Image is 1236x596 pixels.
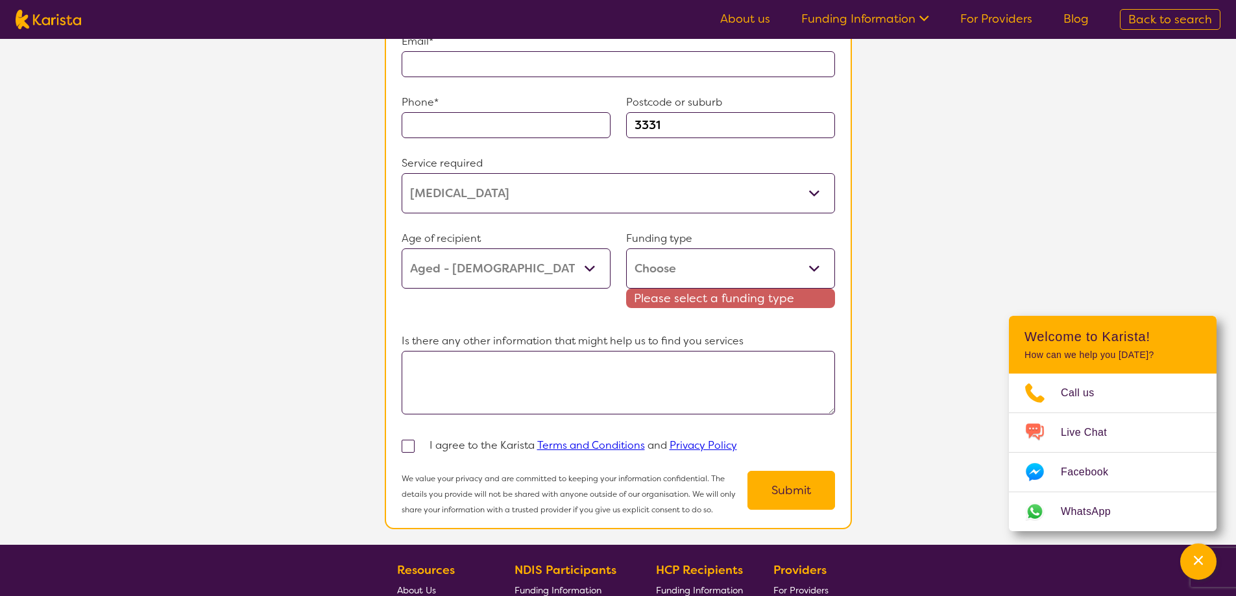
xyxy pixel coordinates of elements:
[16,10,81,29] img: Karista logo
[626,289,835,308] span: Please select a funding type
[1024,350,1201,361] p: How can we help you [DATE]?
[402,471,747,518] p: We value your privacy and are committed to keeping your information confidential. The details you...
[1061,423,1122,442] span: Live Chat
[515,584,601,596] span: Funding Information
[626,93,835,112] p: Postcode or suburb
[1009,492,1217,531] a: Web link opens in a new tab.
[1061,383,1110,403] span: Call us
[656,562,743,578] b: HCP Recipients
[1180,543,1217,580] button: Channel Menu
[537,438,645,452] a: Terms and Conditions
[1120,9,1220,30] a: Back to search
[801,11,929,27] a: Funding Information
[397,562,455,578] b: Resources
[397,584,436,596] span: About Us
[1061,502,1126,521] span: WhatsApp
[960,11,1032,27] a: For Providers
[1024,329,1201,344] h2: Welcome to Karista!
[720,11,770,27] a: About us
[656,584,743,596] span: Funding Information
[515,562,616,578] b: NDIS Participants
[402,229,611,248] p: Age of recipient
[1128,12,1212,27] span: Back to search
[1009,374,1217,531] ul: Choose channel
[430,436,737,455] p: I agree to the Karista and
[1061,462,1124,482] span: Facebook
[1063,11,1089,27] a: Blog
[402,154,835,173] p: Service required
[402,331,835,351] p: Is there any other information that might help us to find you services
[670,438,737,452] a: Privacy Policy
[773,562,827,578] b: Providers
[747,471,835,510] button: Submit
[402,32,835,51] p: Email*
[626,229,835,248] p: Funding type
[402,93,611,112] p: Phone*
[773,584,829,596] span: For Providers
[1009,316,1217,531] div: Channel Menu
